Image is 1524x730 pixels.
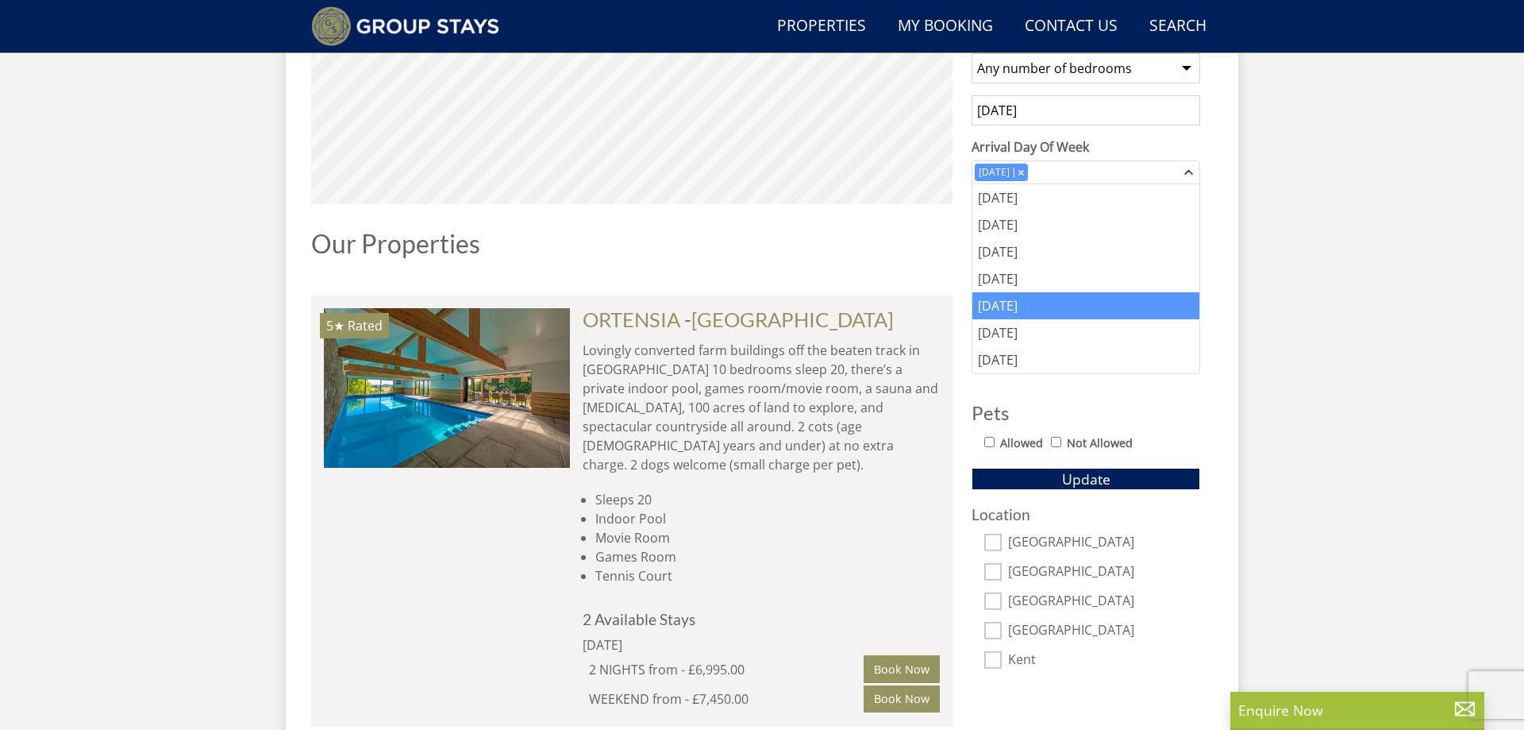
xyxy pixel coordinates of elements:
[1008,623,1200,640] label: [GEOGRAPHIC_DATA]
[1062,469,1110,489] span: Update
[972,211,1199,238] div: [DATE]
[972,319,1199,346] div: [DATE]
[691,307,894,331] a: [GEOGRAPHIC_DATA]
[771,9,872,44] a: Properties
[972,265,1199,292] div: [DATE]
[595,566,940,585] li: Tennis Court
[864,686,940,713] a: Book Now
[891,9,999,44] a: My Booking
[975,165,1014,180] div: [DATE]
[326,317,344,334] span: ORTENSIA has a 5 star rating under the Quality in Tourism Scheme
[589,660,864,679] div: 2 NIGHTS from - £6,995.00
[972,403,1200,423] h3: Pets
[1018,9,1124,44] a: Contact Us
[595,490,940,509] li: Sleeps 20
[972,184,1199,211] div: [DATE]
[583,611,940,628] h4: 2 Available Stays
[1008,593,1200,611] label: [GEOGRAPHIC_DATA]
[972,95,1200,126] input: Arrival Date
[1143,9,1213,44] a: Search
[972,468,1200,490] button: Update
[583,341,940,474] p: Lovingly converted farm buildings off the beaten track in [GEOGRAPHIC_DATA] 10 bedrooms sleep 20,...
[589,689,864,709] div: WEEKEND from - £7,450.00
[1008,535,1200,552] label: [GEOGRAPHIC_DATA]
[972,506,1200,523] h3: Location
[972,137,1200,156] label: Arrival Day Of Week
[684,307,894,331] span: -
[972,160,1200,184] div: Combobox
[583,635,797,655] div: [DATE]
[1238,700,1476,720] p: Enquire Now
[595,528,940,547] li: Movie Room
[1008,652,1200,670] label: Kent
[311,6,499,46] img: Group Stays
[1008,564,1200,581] label: [GEOGRAPHIC_DATA]
[972,238,1199,265] div: [DATE]
[311,230,952,257] h1: Our Properties
[864,655,940,682] a: Book Now
[972,346,1199,373] div: [DATE]
[972,292,1199,319] div: [DATE]
[1000,435,1043,452] label: Allowed
[348,317,383,334] span: Rated
[595,547,940,566] li: Games Room
[595,509,940,528] li: Indoor Pool
[324,308,570,467] img: open-uri20220804-27-1j48ksb.original.
[324,308,570,467] a: 5★ Rated
[1067,435,1133,452] label: Not Allowed
[583,307,680,331] a: ORTENSIA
